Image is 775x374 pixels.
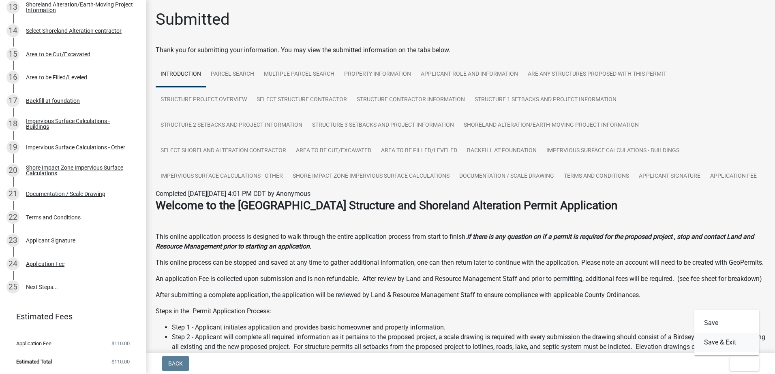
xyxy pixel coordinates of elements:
[6,48,19,61] div: 15
[352,87,470,113] a: Structure Contractor Information
[307,113,459,138] a: Structure 3 Setbacks and project information
[156,199,617,212] strong: Welcome to the [GEOGRAPHIC_DATA] Structure and Shoreland Alteration Permit Application
[26,2,133,13] div: Shoreland Alteration/Earth-Moving Project Information
[156,232,765,251] p: This online application process is designed to walk through the entire application process from s...
[156,258,765,268] p: This online process can be stopped and saved at any time to gather additional information, one ca...
[16,359,52,364] span: Estimated Total
[705,164,762,189] a: Application Fee
[26,118,133,130] div: Impervious Surface Calculations - Buildings
[6,71,19,84] div: 16
[111,341,130,346] span: $110.00
[26,261,64,267] div: Application Fee
[156,138,291,164] a: Select Shoreland Alteration contractor
[172,332,765,361] li: Step 2 - Applicant will complete all required information as it pertains to the proposed project,...
[26,144,125,150] div: Impervious Surface Calculations - Other
[6,257,19,270] div: 24
[6,211,19,224] div: 22
[172,323,765,332] li: Step 1 - Applicant initiates application and provides basic homeowner and property information.
[416,62,523,87] a: Applicant Role and Information
[339,62,416,87] a: Property Information
[6,141,19,154] div: 19
[156,306,765,316] p: Steps in the Permit Application Process:
[156,62,206,87] a: Introduction
[156,190,310,198] span: Completed [DATE][DATE] 4:01 PM CDT by Anonymous
[288,164,454,189] a: Shore Impact Zone Impervious Surface Calculations
[6,24,19,37] div: 14
[459,113,644,138] a: Shoreland Alteration/Earth-Moving Project Information
[6,308,133,325] a: Estimated Fees
[156,164,288,189] a: Impervious Surface Calculations - Other
[156,290,765,300] p: After submitting a complete application, the application will be reviewed by Land & Resource Mana...
[168,360,183,367] span: Back
[462,138,542,164] a: Backfill at foundation
[6,94,19,107] div: 17
[6,280,19,293] div: 25
[156,87,252,113] a: Structure Project Overview
[736,360,748,367] span: Exit
[694,313,759,333] button: Save
[634,164,705,189] a: Applicant Signature
[523,62,671,87] a: Are any Structures Proposed with this Permit
[162,356,189,371] button: Back
[26,28,122,34] div: Select Shoreland Alteration contractor
[542,138,684,164] a: Impervious Surface Calculations - Buildings
[6,1,19,14] div: 13
[6,187,19,200] div: 21
[694,310,759,355] div: Exit
[156,274,765,284] p: An application Fee is collected upon submission and is non-refundable. After review by Land and R...
[26,165,133,176] div: Shore Impact Zone Impervious Surface Calculations
[26,51,90,57] div: Area to be Cut/Excavated
[291,138,376,164] a: Area to be Cut/Excavated
[694,333,759,352] button: Save & Exit
[16,341,51,346] span: Application Fee
[156,233,754,250] strong: If there is any question on if a permit is required for the proposed project , stop and contact L...
[6,234,19,247] div: 23
[6,164,19,177] div: 20
[470,87,621,113] a: Structure 1 Setbacks and project information
[156,113,307,138] a: Structure 2 Setbacks and project information
[26,191,105,197] div: Documentation / Scale Drawing
[26,215,81,220] div: Terms and Conditions
[26,98,80,104] div: Backfill at foundation
[156,10,230,29] h1: Submitted
[6,117,19,130] div: 18
[206,62,259,87] a: Parcel search
[376,138,462,164] a: Area to be Filled/Leveled
[559,164,634,189] a: Terms and Conditions
[111,359,130,364] span: $110.00
[454,164,559,189] a: Documentation / Scale Drawing
[26,238,75,243] div: Applicant Signature
[259,62,339,87] a: Multiple Parcel Search
[26,74,87,80] div: Area to be Filled/Leveled
[252,87,352,113] a: Select Structure Contractor
[156,45,765,55] div: Thank you for submitting your information. You may view the submitted information on the tabs below.
[730,356,759,371] button: Exit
